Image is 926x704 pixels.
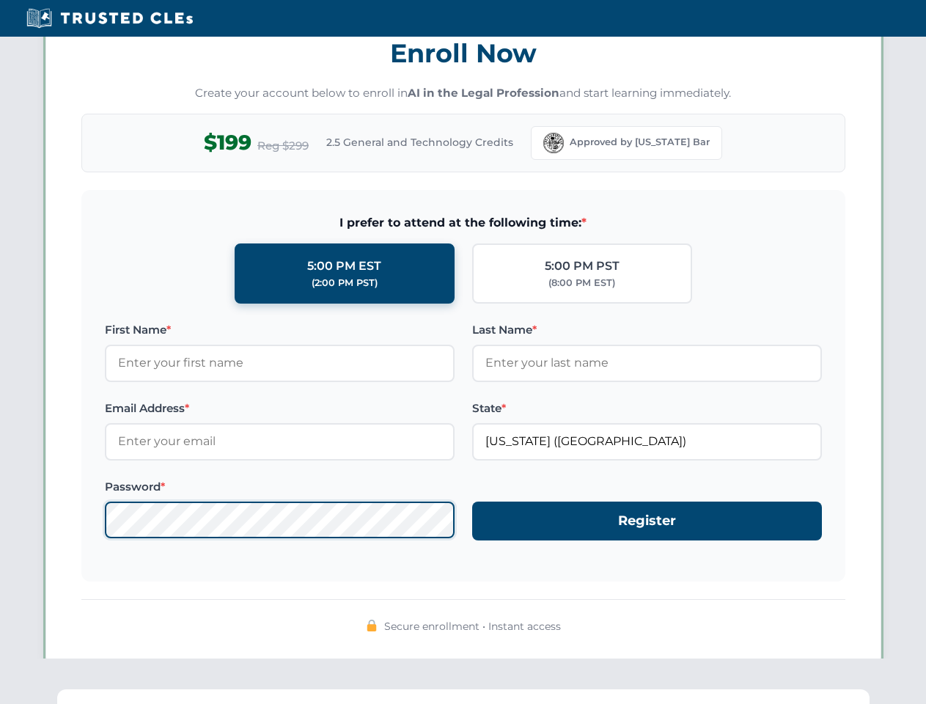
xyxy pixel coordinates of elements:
[472,345,822,381] input: Enter your last name
[105,400,455,417] label: Email Address
[105,345,455,381] input: Enter your first name
[81,30,845,76] h3: Enroll Now
[472,400,822,417] label: State
[472,502,822,540] button: Register
[384,618,561,634] span: Secure enrollment • Instant access
[570,135,710,150] span: Approved by [US_STATE] Bar
[543,133,564,153] img: Florida Bar
[548,276,615,290] div: (8:00 PM EST)
[105,423,455,460] input: Enter your email
[408,86,559,100] strong: AI in the Legal Profession
[472,321,822,339] label: Last Name
[105,213,822,232] span: I prefer to attend at the following time:
[257,137,309,155] span: Reg $299
[472,423,822,460] input: Florida (FL)
[81,85,845,102] p: Create your account below to enroll in and start learning immediately.
[366,620,378,631] img: 🔒
[105,478,455,496] label: Password
[312,276,378,290] div: (2:00 PM PST)
[307,257,381,276] div: 5:00 PM EST
[105,321,455,339] label: First Name
[326,134,513,150] span: 2.5 General and Technology Credits
[22,7,197,29] img: Trusted CLEs
[545,257,620,276] div: 5:00 PM PST
[204,126,251,159] span: $199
